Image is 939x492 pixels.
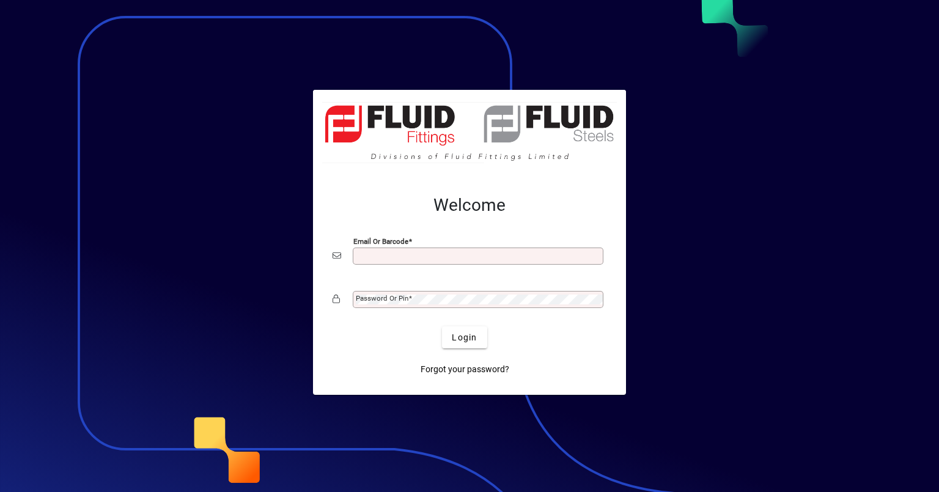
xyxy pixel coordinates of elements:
[442,326,487,348] button: Login
[421,363,509,376] span: Forgot your password?
[353,237,408,246] mat-label: Email or Barcode
[452,331,477,344] span: Login
[416,358,514,380] a: Forgot your password?
[333,195,606,216] h2: Welcome
[356,294,408,303] mat-label: Password or Pin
